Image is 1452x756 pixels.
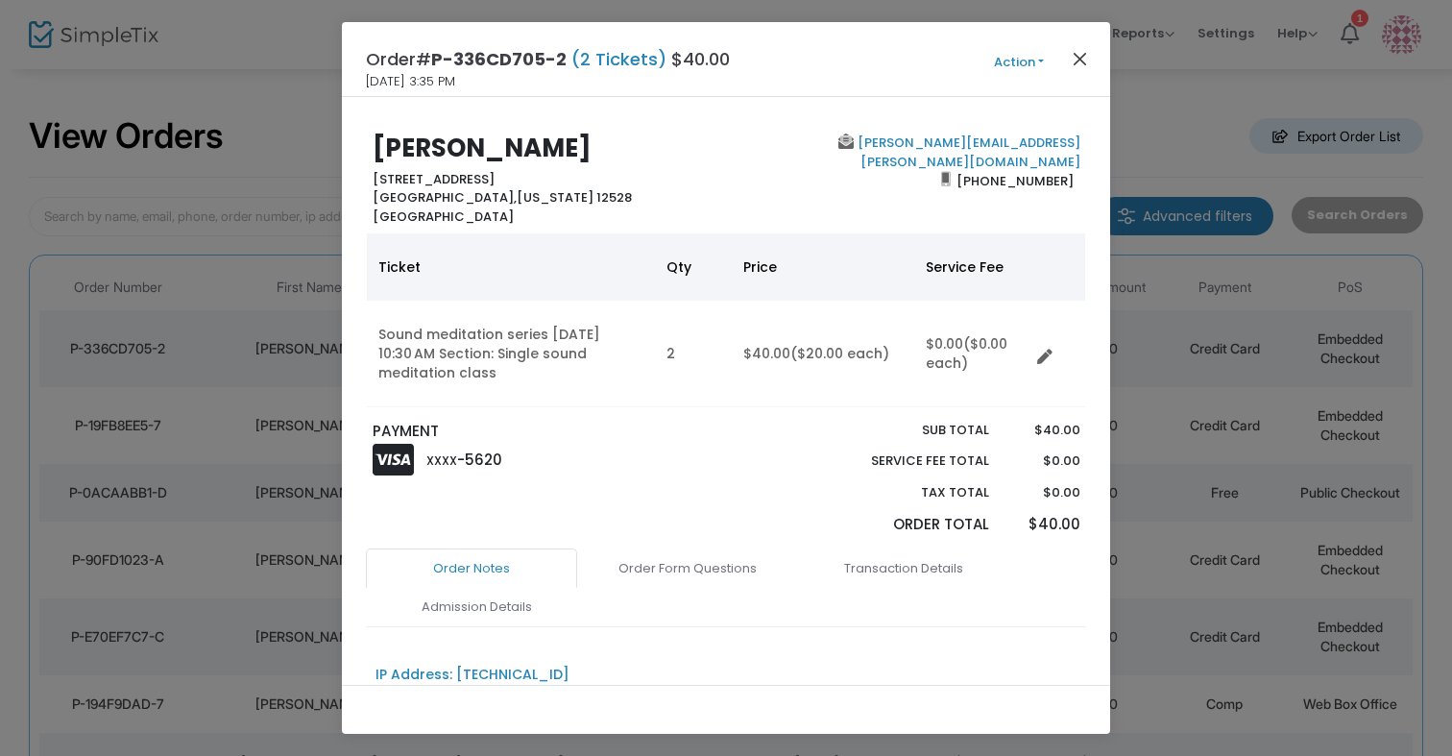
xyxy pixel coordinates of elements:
[798,549,1009,589] a: Transaction Details
[732,301,914,407] td: $40.00
[431,47,567,71] span: P-336CD705-2
[914,233,1029,301] th: Service Fee
[1007,421,1079,440] p: $40.00
[926,334,1007,373] span: ($0.00 each)
[1007,451,1079,471] p: $0.00
[854,134,1080,171] a: [PERSON_NAME][EMAIL_ADDRESS][PERSON_NAME][DOMAIN_NAME]
[367,233,1085,407] div: Data table
[1007,514,1079,536] p: $40.00
[366,72,455,91] span: [DATE] 3:35 PM
[373,188,517,207] span: [GEOGRAPHIC_DATA],
[567,47,671,71] span: (2 Tickets)
[373,421,717,443] p: PAYMENT
[655,301,732,407] td: 2
[826,514,989,536] p: Order Total
[367,301,655,407] td: Sound meditation series [DATE] 10:30 AM Section: Single sound meditation class
[826,451,989,471] p: Service Fee Total
[426,452,457,469] span: XXXX
[366,46,730,72] h4: Order# $40.00
[375,665,569,685] div: IP Address: [TECHNICAL_ID]
[457,450,502,470] span: -5620
[1068,46,1093,71] button: Close
[373,170,632,226] b: [STREET_ADDRESS] [US_STATE] 12528 [GEOGRAPHIC_DATA]
[582,549,793,589] a: Order Form Questions
[914,301,1029,407] td: $0.00
[1007,483,1079,502] p: $0.00
[826,483,989,502] p: Tax Total
[367,233,655,301] th: Ticket
[373,131,592,165] b: [PERSON_NAME]
[951,165,1080,196] span: [PHONE_NUMBER]
[655,233,732,301] th: Qty
[826,421,989,440] p: Sub total
[961,52,1077,73] button: Action
[790,344,889,363] span: ($20.00 each)
[366,549,577,589] a: Order Notes
[371,587,582,627] a: Admission Details
[732,233,914,301] th: Price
